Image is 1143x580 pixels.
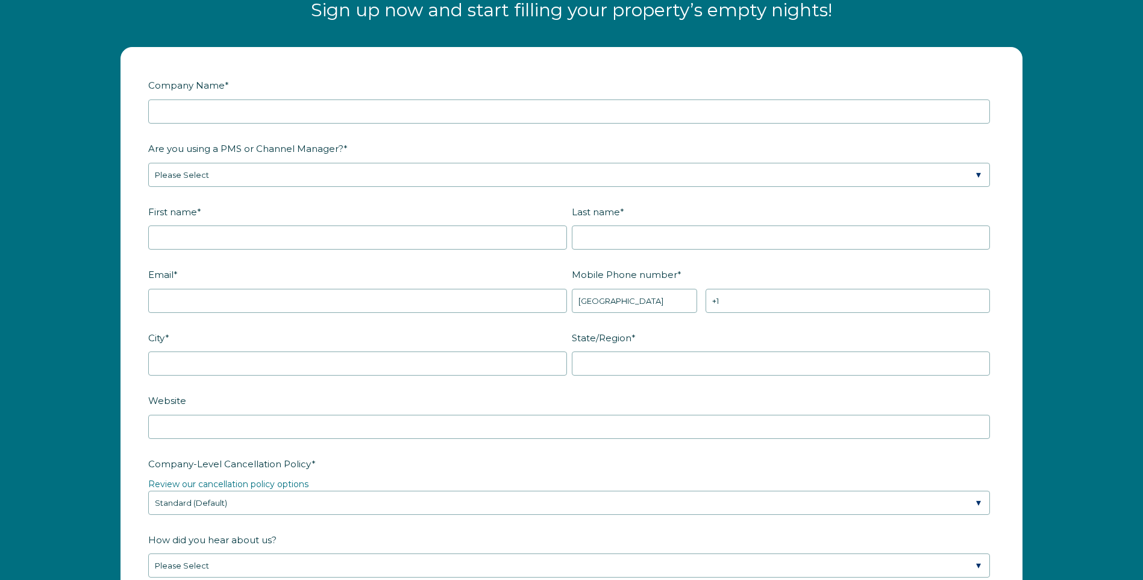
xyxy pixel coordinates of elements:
[572,329,631,347] span: State/Region
[148,329,165,347] span: City
[148,455,312,473] span: Company-Level Cancellation Policy
[148,203,197,221] span: First name
[148,479,308,490] a: Review our cancellation policy options
[572,203,620,221] span: Last name
[148,531,277,549] span: How did you hear about us?
[148,265,174,284] span: Email
[572,265,677,284] span: Mobile Phone number
[148,76,225,95] span: Company Name
[148,391,186,410] span: Website
[148,139,343,158] span: Are you using a PMS or Channel Manager?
